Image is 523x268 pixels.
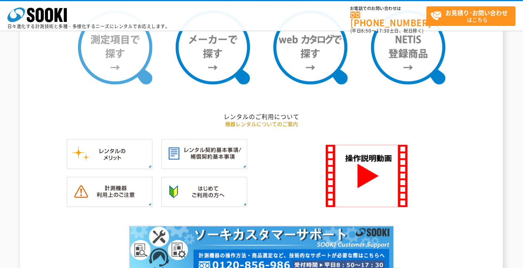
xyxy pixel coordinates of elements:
[326,145,407,207] img: SOOKI 操作説明動画
[431,7,515,25] span: はこちら
[350,11,426,27] a: [PHONE_NUMBER]
[376,27,390,34] span: 17:30
[161,199,247,206] a: はじめてご利用の方へ
[446,8,508,17] strong: お見積り･お問い合わせ
[371,10,445,85] img: NETIS登録商品
[66,177,153,207] img: 計測機器ご利用上のご注意
[350,6,426,11] span: お電話でのお問い合わせは
[426,6,516,26] a: お見積り･お問い合わせはこちら
[161,162,247,169] a: レンタル契約基本事項／補償契約基本事項
[7,24,170,29] p: 日々進化する計測技術と多種・多様化するニーズにレンタルでお応えします。
[350,27,424,34] span: (平日 ～ 土日、祝日除く)
[273,10,348,85] img: webカタログで探す
[66,162,153,169] a: レンタルのメリット
[44,113,479,120] h2: レンタルのご利用について
[361,27,372,34] span: 8:50
[66,199,153,206] a: 計測機器ご利用上のご注意
[78,10,152,85] img: 測定項目で探す
[161,139,247,169] img: レンタル契約基本事項／補償契約基本事項
[44,120,479,128] p: 機器レンタルについてのご案内
[161,177,247,207] img: はじめてご利用の方へ
[176,10,250,85] img: メーカーで探す
[66,139,153,169] img: レンタルのメリット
